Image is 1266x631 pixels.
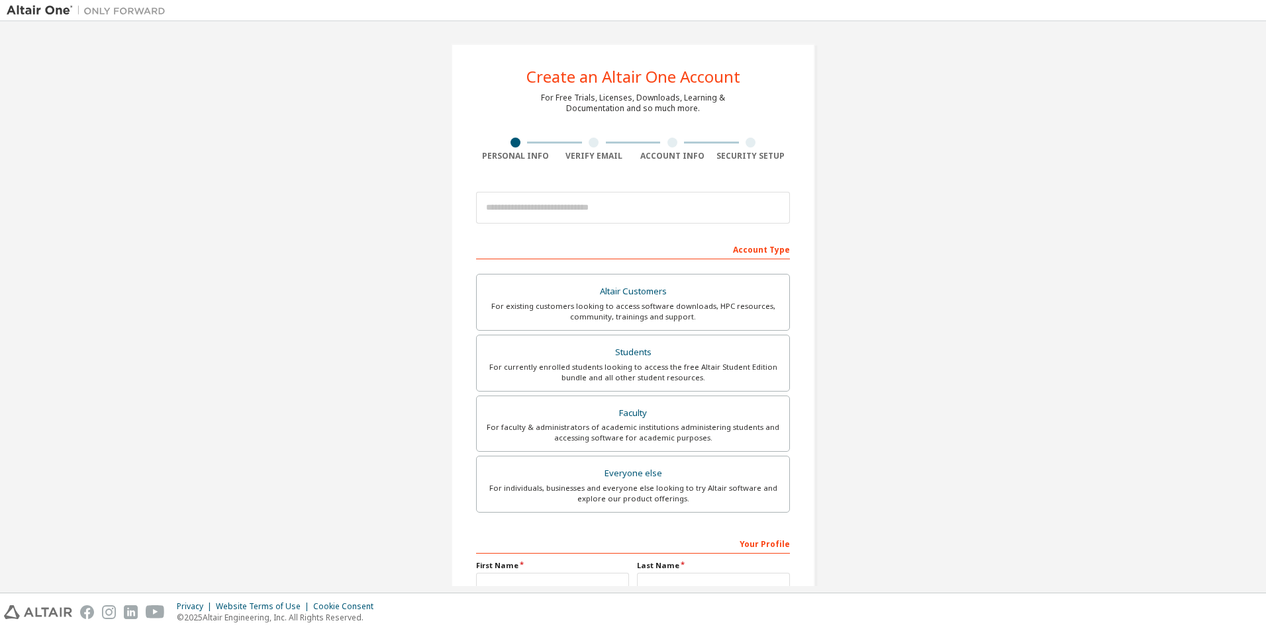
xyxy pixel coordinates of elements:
div: Faculty [485,404,781,423]
div: Everyone else [485,464,781,483]
div: Students [485,343,781,362]
img: youtube.svg [146,605,165,619]
div: Account Type [476,238,790,259]
label: First Name [476,560,629,571]
img: altair_logo.svg [4,605,72,619]
div: Cookie Consent [313,601,381,612]
div: Security Setup [712,151,791,161]
div: Altair Customers [485,282,781,301]
img: instagram.svg [102,605,116,619]
div: For Free Trials, Licenses, Downloads, Learning & Documentation and so much more. [541,93,725,114]
img: Altair One [7,4,172,17]
div: Personal Info [476,151,555,161]
div: For individuals, businesses and everyone else looking to try Altair software and explore our prod... [485,483,781,504]
label: Last Name [637,560,790,571]
div: Account Info [633,151,712,161]
div: Website Terms of Use [216,601,313,612]
p: © 2025 Altair Engineering, Inc. All Rights Reserved. [177,612,381,623]
div: Privacy [177,601,216,612]
div: For existing customers looking to access software downloads, HPC resources, community, trainings ... [485,301,781,322]
img: linkedin.svg [124,605,138,619]
div: For currently enrolled students looking to access the free Altair Student Edition bundle and all ... [485,362,781,383]
div: Verify Email [555,151,634,161]
div: For faculty & administrators of academic institutions administering students and accessing softwa... [485,422,781,443]
div: Create an Altair One Account [526,69,740,85]
img: facebook.svg [80,605,94,619]
div: Your Profile [476,532,790,554]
